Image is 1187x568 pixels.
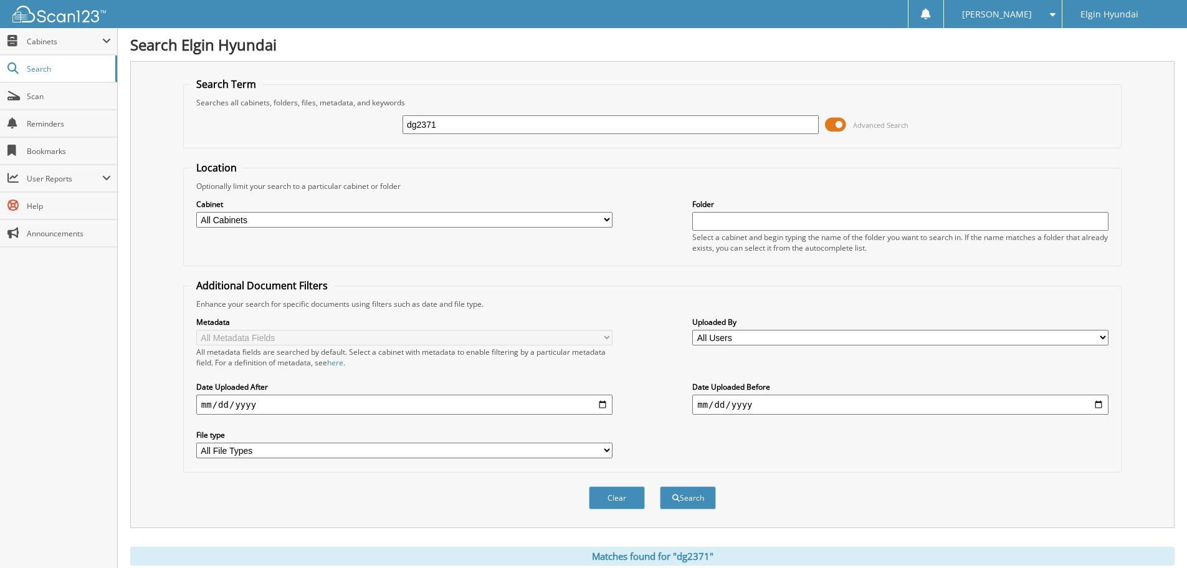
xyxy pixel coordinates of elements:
[692,382,1108,392] label: Date Uploaded Before
[692,232,1108,253] div: Select a cabinet and begin typing the name of the folder you want to search in. If the name match...
[27,91,111,102] span: Scan
[196,382,613,392] label: Date Uploaded After
[27,173,102,184] span: User Reports
[196,317,613,327] label: Metadata
[692,395,1108,415] input: end
[853,120,908,130] span: Advanced Search
[130,547,1175,566] div: Matches found for "dg2371"
[12,6,106,22] img: scan123-logo-white.svg
[196,395,613,415] input: start
[27,146,111,156] span: Bookmarks
[1080,11,1138,18] span: Elgin Hyundai
[190,77,262,91] legend: Search Term
[27,64,109,74] span: Search
[27,201,111,211] span: Help
[692,199,1108,209] label: Folder
[27,36,102,47] span: Cabinets
[196,199,613,209] label: Cabinet
[196,347,613,368] div: All metadata fields are searched by default. Select a cabinet with metadata to enable filtering b...
[190,279,334,292] legend: Additional Document Filters
[130,34,1175,55] h1: Search Elgin Hyundai
[589,486,645,509] button: Clear
[190,299,1115,309] div: Enhance your search for specific documents using filters such as date and file type.
[962,11,1032,18] span: [PERSON_NAME]
[190,161,243,175] legend: Location
[190,97,1115,108] div: Searches all cabinets, folders, files, metadata, and keywords
[196,430,613,440] label: File type
[27,228,111,239] span: Announcements
[190,181,1115,191] div: Optionally limit your search to a particular cabinet or folder
[692,317,1108,327] label: Uploaded By
[27,118,111,129] span: Reminders
[660,486,716,509] button: Search
[327,357,343,368] a: here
